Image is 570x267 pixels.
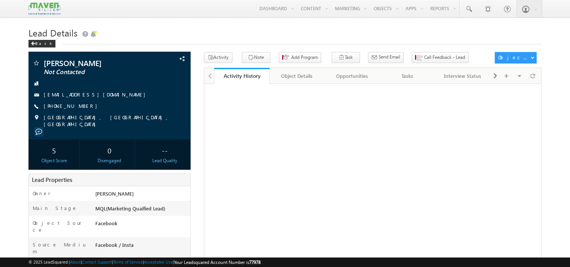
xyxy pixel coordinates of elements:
button: Add Program [279,52,321,63]
span: Lead Details [28,27,77,39]
span: Call Feedback - Lead [424,54,465,61]
div: Facebook / Insta [93,241,190,252]
button: Activity [204,52,232,63]
span: [PERSON_NAME] [44,59,144,67]
div: Opportunities [331,71,373,81]
a: Terms of Service [113,259,143,264]
div: MQL(Marketing Quaified Lead) [93,205,190,215]
button: Object Actions [495,52,537,63]
div: Lead Quality [141,157,188,164]
span: [PHONE_NUMBER] [44,103,101,110]
div: Interview Status [441,71,483,81]
label: Source Medium [33,241,87,255]
a: About [70,259,81,264]
span: Lead Properties [32,176,72,183]
button: Call Feedback - Lead [412,52,469,63]
div: Facebook [93,220,190,230]
div: 5 [30,143,77,157]
a: [EMAIL_ADDRESS][DOMAIN_NAME] [44,91,149,98]
label: Object Source [33,220,87,233]
div: Activity History [220,72,264,79]
a: Contact Support [82,259,112,264]
a: Activity History [214,68,269,84]
div: Object Score [30,157,77,164]
a: Back [28,39,59,46]
span: [PERSON_NAME] [95,190,134,197]
div: Disengaged [86,157,133,164]
div: 0 [86,143,133,157]
div: Object Actions [498,54,531,61]
span: Not Contacted [44,68,144,76]
a: Object Details [270,68,325,84]
a: Tasks [380,68,435,84]
label: Main Stage [33,205,77,212]
label: Owner [33,190,51,197]
span: Add Program [291,54,318,61]
span: 77978 [249,259,261,265]
div: Back [28,40,55,47]
img: Custom Logo [28,2,60,15]
button: Send Email [368,52,404,63]
span: Your Leadsquared Account Number is [174,259,261,265]
span: Send Email [379,54,400,60]
div: -- [141,143,188,157]
a: Interview Status [435,68,490,84]
div: Tasks [386,71,428,81]
button: Task [332,52,360,63]
div: Object Details [276,71,318,81]
span: © 2025 LeadSquared | | | | | [28,259,261,266]
a: Opportunities [325,68,380,84]
span: [GEOGRAPHIC_DATA], [GEOGRAPHIC_DATA], [GEOGRAPHIC_DATA] [44,114,175,128]
button: Note [242,52,270,63]
a: Acceptable Use [144,259,173,264]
